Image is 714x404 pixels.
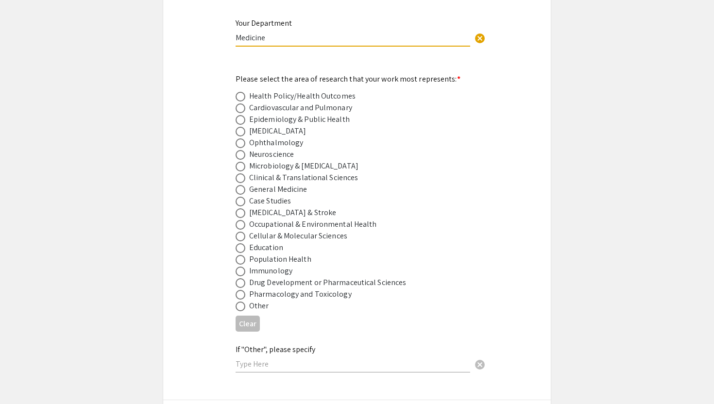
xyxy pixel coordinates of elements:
input: Type Here [236,33,470,43]
div: Population Health [249,253,311,265]
div: Cellular & Molecular Sciences [249,230,347,242]
div: Epidemiology & Public Health [249,114,350,125]
button: Clear [470,354,490,374]
div: Ophthalmology [249,137,303,149]
div: General Medicine [249,184,307,195]
span: cancel [474,33,486,44]
button: Clear [236,316,260,332]
div: Pharmacology and Toxicology [249,288,352,300]
div: Immunology [249,265,292,277]
div: Case Studies [249,195,291,207]
mat-label: If "Other", please specify [236,344,315,354]
mat-label: Please select the area of research that your work most represents: [236,74,460,84]
iframe: Chat [7,360,41,397]
mat-label: Your Department [236,18,292,28]
div: Drug Development or Pharmaceutical Sciences [249,277,406,288]
span: cancel [474,359,486,370]
div: Health Policy/Health Outcomes [249,90,356,102]
div: Microbiology & [MEDICAL_DATA] [249,160,358,172]
div: Cardiovascular and Pulmonary [249,102,352,114]
div: [MEDICAL_DATA] & Stroke [249,207,336,219]
div: Other [249,300,269,312]
div: Clinical & Translational Sciences [249,172,358,184]
div: Neuroscience [249,149,294,160]
button: Clear [470,28,490,48]
div: Occupational & Environmental Health [249,219,377,230]
div: [MEDICAL_DATA] [249,125,306,137]
div: Education [249,242,283,253]
input: Type Here [236,359,470,369]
